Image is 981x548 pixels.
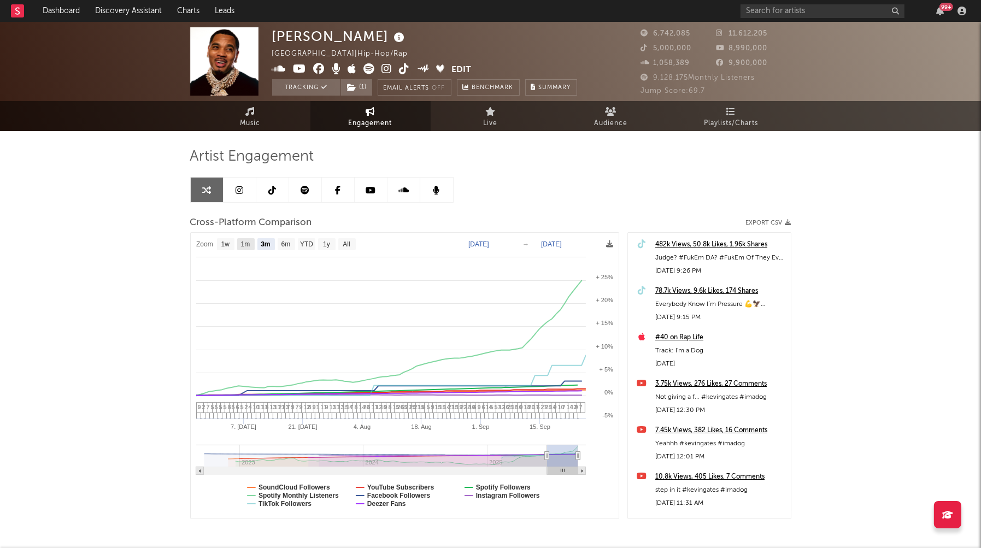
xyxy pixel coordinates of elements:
[343,241,350,249] text: All
[411,423,431,430] text: 18. Aug
[655,517,785,530] a: 4.96k Views, 349 Likes, 32 Comments
[655,424,785,437] a: 7.45k Views, 382 Likes, 16 Comments
[367,484,434,491] text: YouTube Subscribers
[202,404,205,410] span: 2
[291,404,295,410] span: 9
[655,251,785,264] div: Judge? #FukEm DA? #FukEm Of They Ever Violated Let They Mama Love Em 😤 [DATE] 💪 #KevinGates #Amil...
[641,60,690,67] span: 1,058,389
[716,45,767,52] span: 8,990,000
[219,404,222,410] span: 5
[486,404,492,410] span: 14
[333,404,340,410] span: 11
[475,492,539,499] text: Instagram Followers
[541,404,548,410] span: 21
[579,404,583,410] span: 7
[240,117,260,130] span: Music
[190,101,310,131] a: Music
[299,404,303,410] span: 9
[507,404,514,410] span: 25
[655,470,785,484] a: 10.8k Views, 405 Likes, 7 Comments
[524,404,531,410] span: 18
[655,344,785,357] div: Track: I'm a Dog
[236,404,239,410] span: 6
[376,404,383,410] span: 12
[444,404,450,410] span: 14
[530,423,550,430] text: 15. Sep
[367,500,406,508] text: Deezer Fans
[342,404,349,410] span: 15
[259,484,330,491] text: SoundCloud Followers
[596,297,613,303] text: + 20%
[401,404,408,410] span: 65
[461,404,467,410] span: 22
[655,311,785,324] div: [DATE] 9:15 PM
[283,404,289,410] span: 23
[571,404,577,410] span: 12
[323,241,330,249] text: 1y
[469,404,475,410] span: 10
[410,404,416,410] span: 25
[655,404,785,417] div: [DATE] 12:30 PM
[321,404,327,410] span: 11
[207,404,210,410] span: 7
[655,238,785,251] a: 482k Views, 50.8k Likes, 1.96k Shares
[253,404,260,410] span: 10
[196,241,213,249] text: Zoom
[468,240,489,248] text: [DATE]
[655,437,785,450] div: Yeahhh #kevingates #imadog
[418,404,425,410] span: 15
[641,87,706,95] span: Jump Score: 69.7
[602,412,613,419] text: -5%
[499,404,506,410] span: 12
[431,404,434,410] span: 9
[936,7,944,15] button: 99+
[516,404,522,410] span: 16
[432,85,445,91] em: Off
[545,404,552,410] span: 25
[215,404,218,410] span: 5
[299,241,313,249] text: YTD
[274,404,281,410] span: 11
[512,404,518,410] span: 18
[259,500,312,508] text: TikTok Followers
[495,404,501,410] span: 57
[279,404,285,410] span: 21
[304,404,310,410] span: 12
[655,285,785,298] a: 78.7k Views, 9.6k Likes, 174 Shares
[528,404,535,410] span: 20
[431,101,551,131] a: Live
[198,404,201,410] span: 9
[316,404,320,410] span: 1
[641,74,755,81] span: 9,128,175 Monthly Listeners
[655,391,785,404] div: Not giving a f... #kevingates #imadog
[190,150,314,163] span: Artist Engagement
[522,240,529,248] text: →
[288,423,317,430] text: 21. [DATE]
[228,404,231,410] span: 8
[671,101,791,131] a: Playlists/Charts
[525,79,577,96] button: Summary
[539,85,571,91] span: Summary
[551,101,671,131] a: Audience
[655,450,785,463] div: [DATE] 12:01 PM
[655,497,785,510] div: [DATE] 11:31 AM
[472,81,514,95] span: Benchmark
[313,404,316,410] span: 9
[414,404,421,410] span: 21
[452,404,459,410] span: 15
[190,216,312,229] span: Cross-Platform Comparison
[232,404,235,410] span: 5
[259,492,339,499] text: Spotify Monthly Listeners
[389,404,392,410] span: 8
[393,404,400,410] span: 15
[716,30,767,37] span: 11,612,205
[272,48,421,61] div: [GEOGRAPHIC_DATA] | Hip-Hop/Rap
[262,404,268,410] span: 11
[655,331,785,344] div: #40 on Rap Life
[240,241,250,249] text: 1m
[341,79,372,96] button: (1)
